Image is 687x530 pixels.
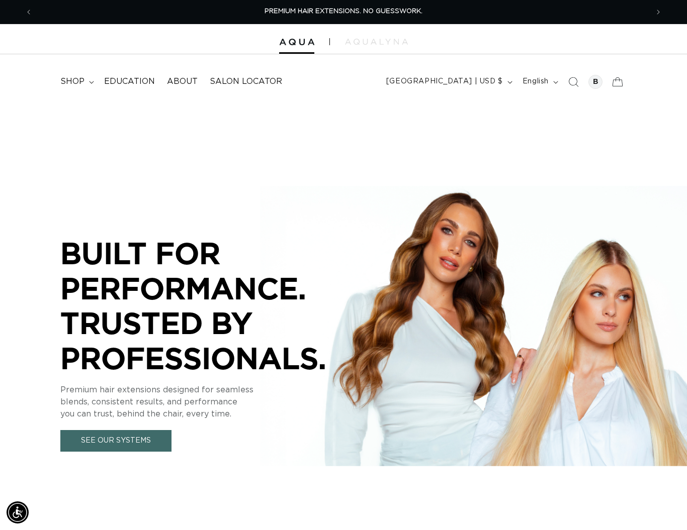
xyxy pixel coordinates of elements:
span: Salon Locator [210,76,282,87]
img: Aqua Hair Extensions [279,39,314,46]
summary: shop [54,70,98,93]
span: English [523,76,549,87]
button: Previous announcement [18,3,40,22]
a: Education [98,70,161,93]
a: See Our Systems [60,430,171,452]
button: English [517,72,562,91]
span: PREMIUM HAIR EXTENSIONS. NO GUESSWORK. [265,8,422,15]
span: [GEOGRAPHIC_DATA] | USD $ [386,76,503,87]
p: BUILT FOR PERFORMANCE. TRUSTED BY PROFESSIONALS. [60,236,362,375]
p: Premium hair extensions designed for seamless blends, consistent results, and performance you can... [60,384,362,420]
span: shop [60,76,84,87]
span: About [167,76,198,87]
a: About [161,70,204,93]
summary: Search [562,71,584,93]
span: Education [104,76,155,87]
img: aqualyna.com [345,39,408,45]
a: Salon Locator [204,70,288,93]
div: Accessibility Menu [7,501,29,523]
button: [GEOGRAPHIC_DATA] | USD $ [380,72,517,91]
button: Next announcement [647,3,669,22]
